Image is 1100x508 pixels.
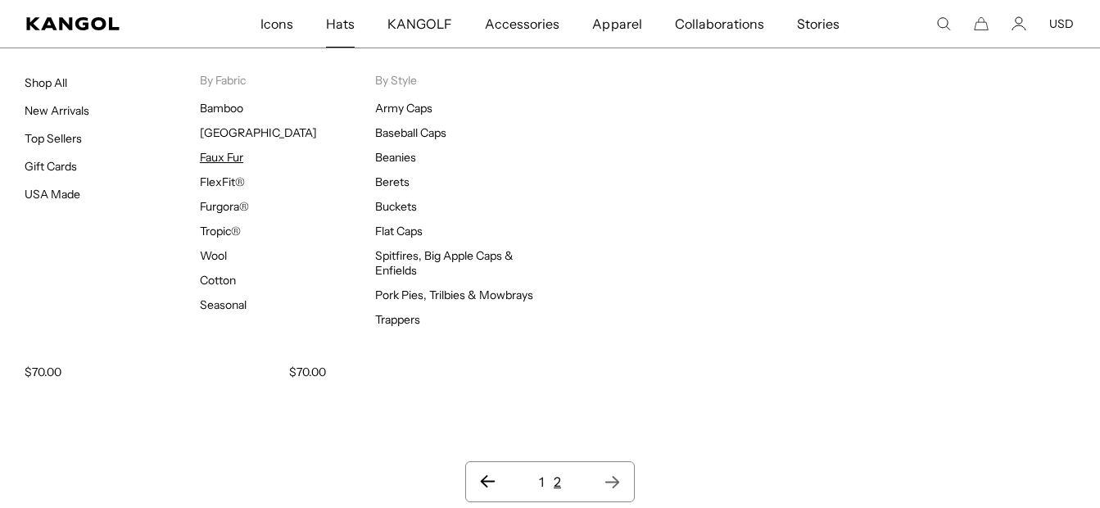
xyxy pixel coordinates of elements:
a: USA Made [25,187,80,202]
a: Tropic® [200,224,241,238]
button: Cart [974,16,989,31]
a: Trappers [375,312,420,327]
p: By Style [375,73,550,88]
a: FlexFit® [200,175,245,189]
a: Shop All [25,75,67,90]
a: Cotton [200,273,236,288]
a: Furgora® [200,199,249,214]
a: Buckets [375,199,417,214]
a: Faux Fur [200,150,243,165]
span: $70.00 [25,365,61,379]
summary: Search here [936,16,951,31]
a: Bamboo [200,101,243,116]
a: Spitfires, Big Apple Caps & Enfields [375,248,514,278]
a: Kangol [26,17,171,30]
a: Seasonal [200,297,247,312]
button: USD [1049,16,1074,31]
a: Page 2 [554,474,561,490]
a: Flat Caps [375,224,423,238]
nav: Pagination [465,461,635,502]
a: Page 1 [539,474,544,490]
p: By Fabric [200,73,375,88]
a: [GEOGRAPHIC_DATA] [200,125,317,140]
a: Beanies [375,150,416,165]
a: Army Caps [375,101,432,116]
a: Previous page [479,474,496,490]
span: $70.00 [289,365,326,379]
a: Gift Cards [25,159,77,174]
a: Berets [375,175,410,189]
a: Top Sellers [25,131,82,146]
a: Baseball Caps [375,125,446,140]
a: Wool [200,248,227,263]
a: Next page [604,474,621,490]
a: New Arrivals [25,103,89,118]
a: Account [1012,16,1026,31]
a: Pork Pies, Trilbies & Mowbrays [375,288,534,302]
